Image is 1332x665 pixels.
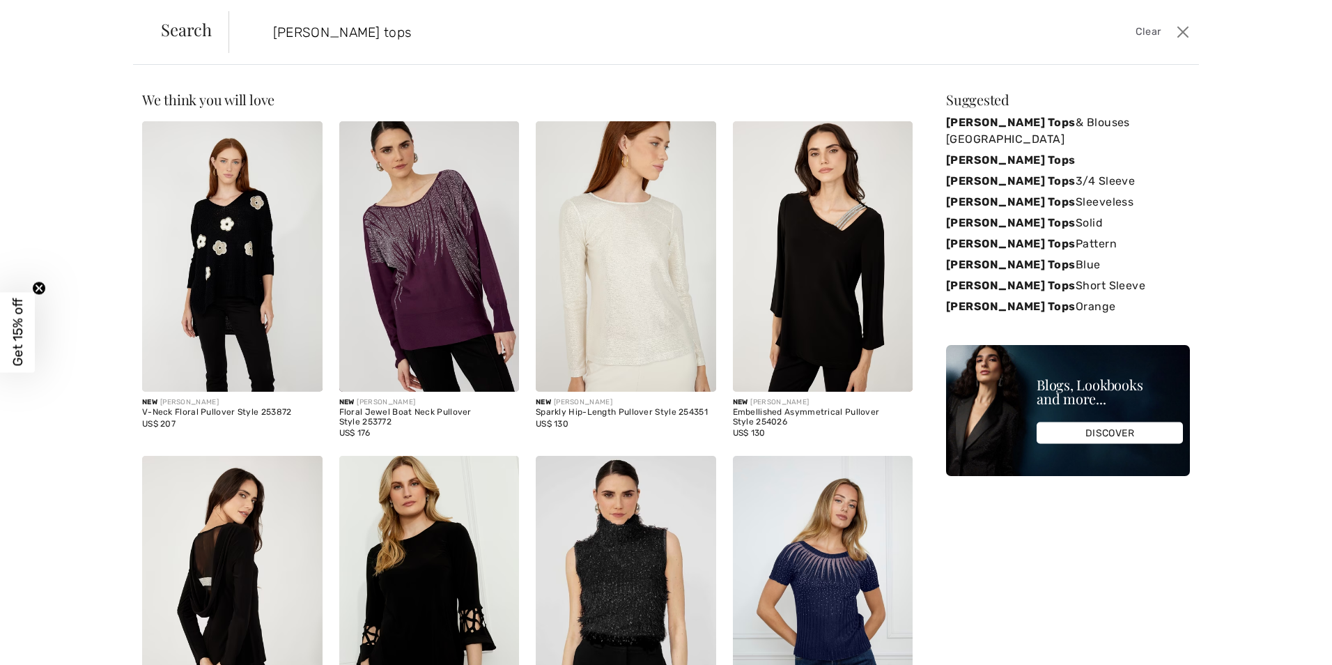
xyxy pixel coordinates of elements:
[946,150,1190,171] a: [PERSON_NAME] Tops
[946,174,1076,188] strong: [PERSON_NAME] Tops
[536,121,716,392] img: Sparkly Hip-Length Pullover Style 254351. Winter white/gold
[946,213,1190,234] a: [PERSON_NAME] TopsSolid
[1037,422,1183,444] div: DISCOVER
[31,10,60,22] span: Help
[1136,24,1161,40] span: Clear
[946,258,1076,271] strong: [PERSON_NAME] Tops
[536,398,551,406] span: New
[339,408,520,427] div: Floral Jewel Boat Neck Pullover Style 253772
[946,275,1190,296] a: [PERSON_NAME] TopsShort Sleeve
[142,121,323,392] img: V-Neck Floral Pullover Style 253872. Deep plum
[946,112,1190,150] a: [PERSON_NAME] Tops& Blouses [GEOGRAPHIC_DATA]
[946,234,1190,254] a: [PERSON_NAME] TopsPattern
[946,195,1076,208] strong: [PERSON_NAME] Tops
[142,408,323,418] div: V-Neck Floral Pullover Style 253872
[946,93,1190,107] div: Suggested
[142,397,323,408] div: [PERSON_NAME]
[733,428,766,438] span: US$ 130
[536,419,568,429] span: US$ 130
[946,216,1076,229] strong: [PERSON_NAME] Tops
[946,279,1076,292] strong: [PERSON_NAME] Tops
[32,282,46,296] button: Close teaser
[339,428,371,438] span: US$ 176
[10,298,26,367] span: Get 15% off
[946,300,1076,313] strong: [PERSON_NAME] Tops
[733,121,913,392] img: Embellished Asymmetrical Pullover Style 254026. Black
[142,398,157,406] span: New
[946,296,1190,317] a: [PERSON_NAME] TopsOrange
[161,21,212,38] span: Search
[946,153,1076,167] strong: [PERSON_NAME] Tops
[946,192,1190,213] a: [PERSON_NAME] TopsSleeveless
[339,398,355,406] span: New
[263,11,945,53] input: TYPE TO SEARCH
[946,237,1076,250] strong: [PERSON_NAME] Tops
[946,254,1190,275] a: [PERSON_NAME] TopsBlue
[339,121,520,392] img: Floral Jewel Boat Neck Pullover Style 253772. Plum
[1037,378,1183,406] div: Blogs, Lookbooks and more...
[946,116,1076,129] strong: [PERSON_NAME] Tops
[733,397,913,408] div: [PERSON_NAME]
[536,397,716,408] div: [PERSON_NAME]
[1172,21,1193,43] button: Close
[946,171,1190,192] a: [PERSON_NAME] Tops3/4 Sleeve
[339,397,520,408] div: [PERSON_NAME]
[142,419,176,429] span: US$ 207
[733,398,748,406] span: New
[733,408,913,427] div: Embellished Asymmetrical Pullover Style 254026
[536,408,716,418] div: Sparkly Hip-Length Pullover Style 254351
[142,90,274,109] span: We think you will love
[946,345,1190,476] img: Blogs, Lookbooks and more...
